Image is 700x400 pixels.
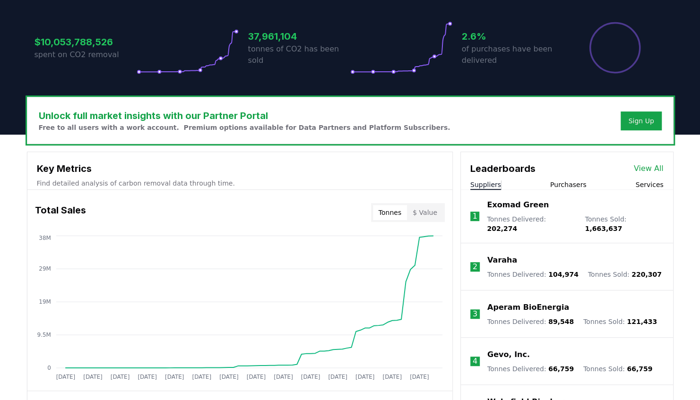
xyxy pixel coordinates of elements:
[487,214,575,233] p: Tonnes Delivered :
[487,317,574,326] p: Tonnes Delivered :
[634,163,664,174] a: View All
[328,373,347,380] tspan: [DATE]
[138,373,157,380] tspan: [DATE]
[548,271,579,278] span: 104,974
[627,365,652,373] span: 66,759
[628,116,654,126] a: Sign Up
[382,373,402,380] tspan: [DATE]
[165,373,184,380] tspan: [DATE]
[462,29,564,43] h3: 2.6%
[39,298,51,305] tspan: 19M
[473,261,477,272] p: 2
[585,225,622,232] span: 1,663,637
[355,373,375,380] tspan: [DATE]
[39,234,51,241] tspan: 38M
[635,180,663,189] button: Services
[39,265,51,272] tspan: 29M
[248,29,350,43] h3: 37,961,104
[588,21,641,74] div: Percentage of sales delivered
[274,373,293,380] tspan: [DATE]
[37,179,443,188] p: Find detailed analysis of carbon removal data through time.
[219,373,239,380] tspan: [DATE]
[37,162,443,176] h3: Key Metrics
[473,308,477,320] p: 3
[56,373,75,380] tspan: [DATE]
[631,271,662,278] span: 220,307
[621,111,661,130] button: Sign Up
[39,109,450,123] h3: Unlock full market insights with our Partner Portal
[407,205,443,220] button: $ Value
[37,332,51,338] tspan: 9.5M
[192,373,211,380] tspan: [DATE]
[410,373,429,380] tspan: [DATE]
[470,180,501,189] button: Suppliers
[110,373,130,380] tspan: [DATE]
[588,270,662,279] p: Tonnes Sold :
[583,317,657,326] p: Tonnes Sold :
[462,43,564,66] p: of purchases have been delivered
[473,356,477,367] p: 4
[548,318,574,325] span: 89,548
[470,162,536,176] h3: Leaderboards
[35,35,137,49] h3: $10,053,788,526
[487,349,530,360] a: Gevo, Inc.
[585,214,663,233] p: Tonnes Sold :
[35,49,137,60] p: spent on CO2 removal
[47,365,51,371] tspan: 0
[39,123,450,132] p: Free to all users with a work account. Premium options available for Data Partners and Platform S...
[373,205,407,220] button: Tonnes
[248,43,350,66] p: tonnes of CO2 has been sold
[487,364,574,374] p: Tonnes Delivered :
[472,211,477,222] p: 1
[487,199,549,211] a: Exomad Green
[301,373,320,380] tspan: [DATE]
[583,364,652,374] p: Tonnes Sold :
[550,180,587,189] button: Purchasers
[83,373,103,380] tspan: [DATE]
[487,270,579,279] p: Tonnes Delivered :
[487,255,517,266] a: Varaha
[487,302,569,313] a: Aperam BioEnergia
[627,318,657,325] span: 121,433
[246,373,266,380] tspan: [DATE]
[35,203,86,222] h3: Total Sales
[487,225,517,232] span: 202,274
[548,365,574,373] span: 66,759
